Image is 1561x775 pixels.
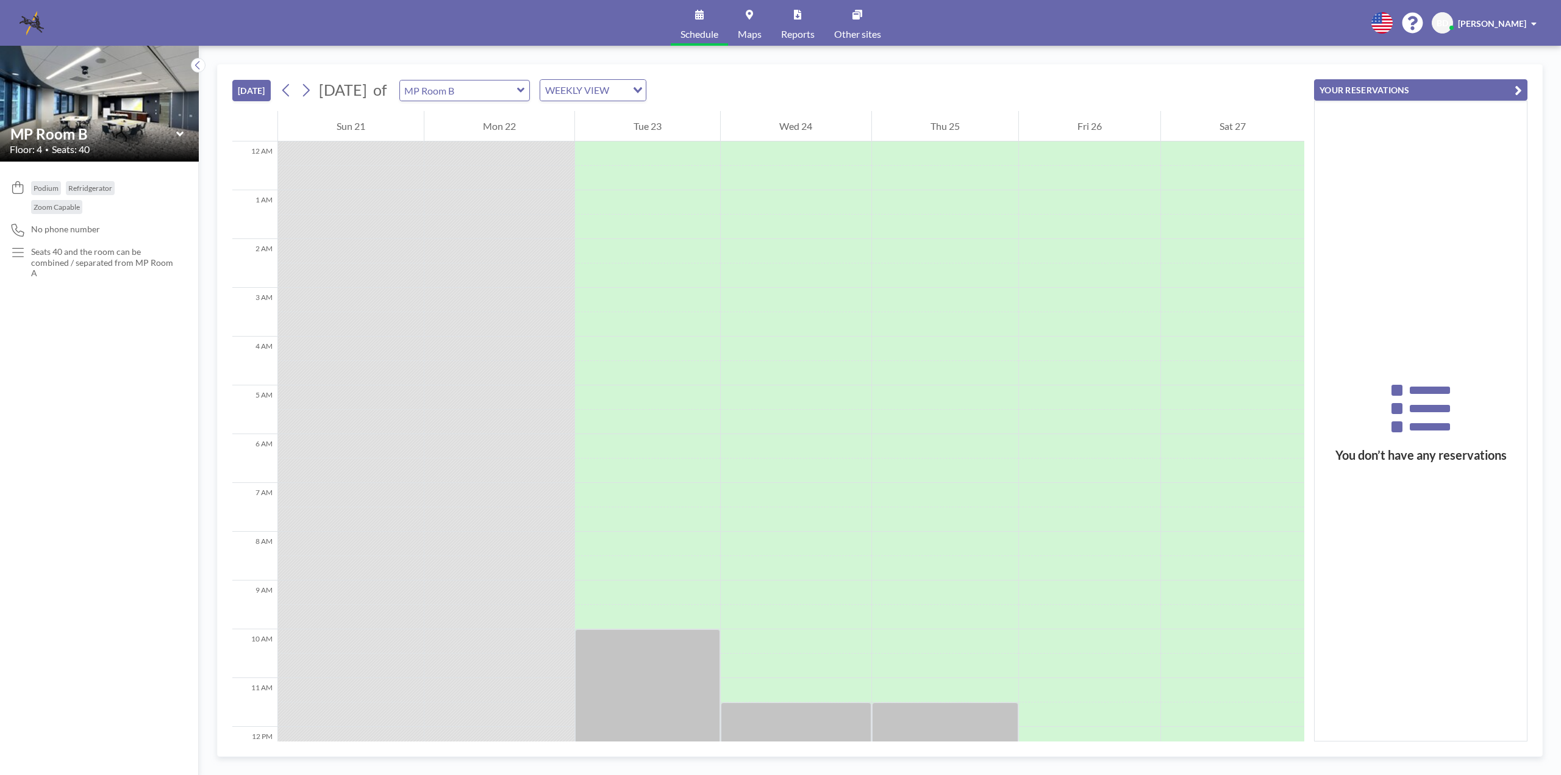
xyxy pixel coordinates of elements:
[543,82,612,98] span: WEEKLY VIEW
[232,337,277,385] div: 4 AM
[232,80,271,101] button: [DATE]
[1161,111,1304,141] div: Sat 27
[31,246,174,279] p: Seats 40 and the room can be combined / separated from MP Room A
[738,29,762,39] span: Maps
[232,483,277,532] div: 7 AM
[232,678,277,727] div: 11 AM
[373,80,387,99] span: of
[424,111,574,141] div: Mon 22
[232,141,277,190] div: 12 AM
[10,143,42,155] span: Floor: 4
[1458,18,1526,29] span: [PERSON_NAME]
[232,190,277,239] div: 1 AM
[721,111,871,141] div: Wed 24
[1437,18,1448,29] span: BD
[232,434,277,483] div: 6 AM
[232,385,277,434] div: 5 AM
[68,184,112,193] span: Refridgerator
[45,146,49,154] span: •
[232,288,277,337] div: 3 AM
[781,29,815,39] span: Reports
[232,629,277,678] div: 10 AM
[1019,111,1160,141] div: Fri 26
[278,111,424,141] div: Sun 21
[232,239,277,288] div: 2 AM
[1315,448,1527,463] h3: You don’t have any reservations
[34,184,59,193] span: Podium
[613,82,626,98] input: Search for option
[10,125,176,143] input: MP Room B
[680,29,718,39] span: Schedule
[540,80,646,101] div: Search for option
[52,143,90,155] span: Seats: 40
[575,111,720,141] div: Tue 23
[319,80,367,99] span: [DATE]
[232,532,277,580] div: 8 AM
[31,224,100,235] span: No phone number
[834,29,881,39] span: Other sites
[400,80,517,101] input: MP Room B
[34,202,80,212] span: Zoom Capable
[1314,79,1527,101] button: YOUR RESERVATIONS
[20,11,44,35] img: organization-logo
[872,111,1018,141] div: Thu 25
[232,580,277,629] div: 9 AM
